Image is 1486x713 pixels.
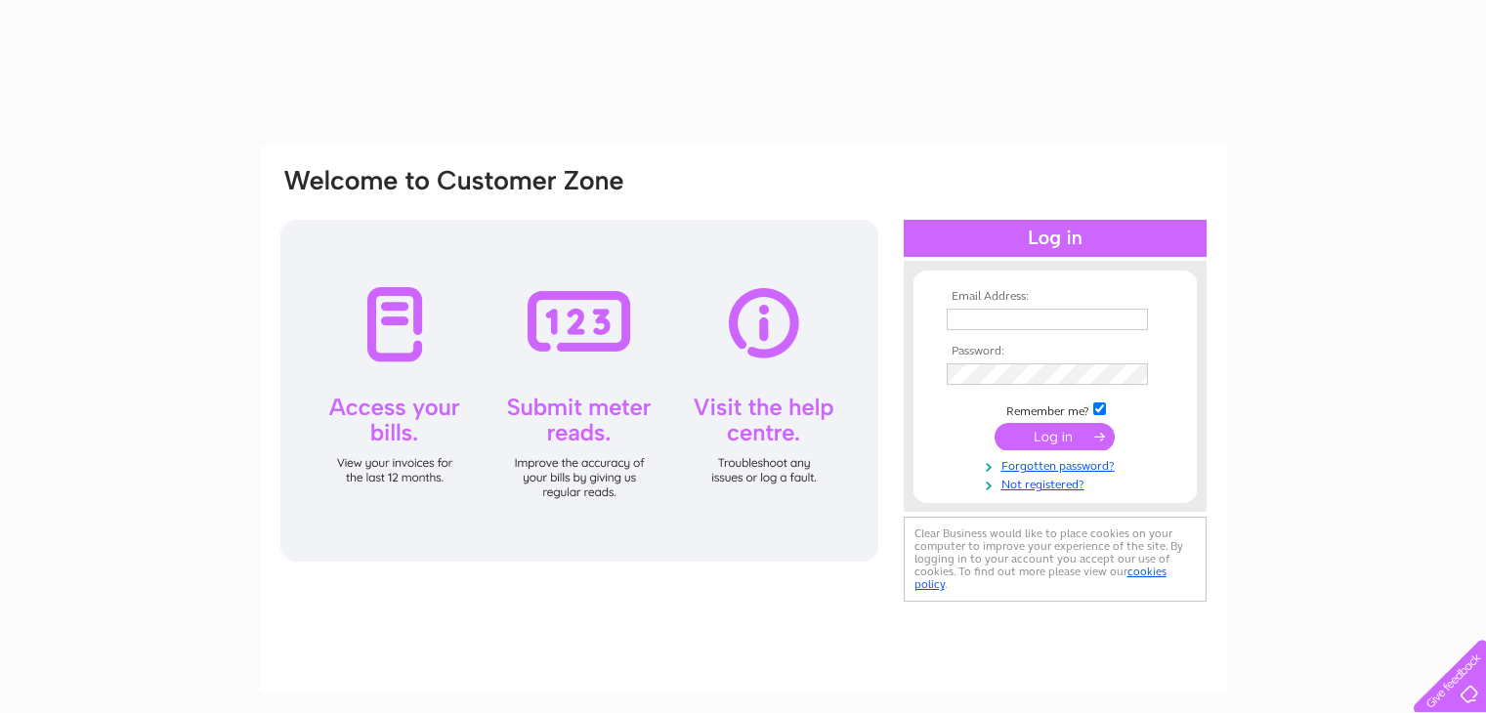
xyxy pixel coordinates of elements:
a: cookies policy [914,565,1167,591]
a: Not registered? [947,474,1168,492]
div: Clear Business would like to place cookies on your computer to improve your experience of the sit... [904,517,1207,602]
td: Remember me? [942,399,1168,419]
input: Submit [995,423,1115,450]
th: Email Address: [942,290,1168,304]
th: Password: [942,345,1168,358]
a: Forgotten password? [947,455,1168,474]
